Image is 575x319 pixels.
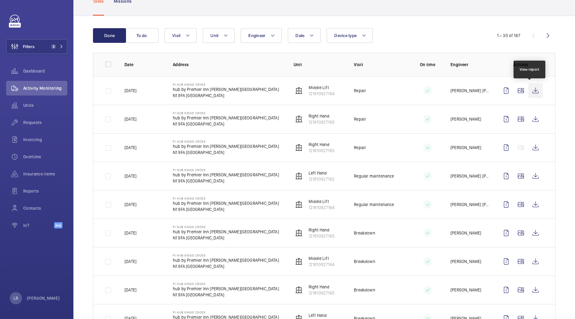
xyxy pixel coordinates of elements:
[354,201,394,208] p: Regular maintenance
[173,86,279,92] p: hub by Premier Inn [PERSON_NAME][GEOGRAPHIC_DATA]
[499,62,543,68] p: Actions
[203,28,235,43] button: Unit
[23,222,54,228] span: IoT
[23,171,67,177] span: Insurance items
[295,229,302,237] img: elevator.svg
[451,201,489,208] p: [PERSON_NAME] [PERSON_NAME]
[124,258,136,265] p: [DATE]
[309,176,335,182] p: 121810927162
[414,62,441,68] p: On time
[173,282,279,286] p: PI Hub Kings Cross
[241,28,282,43] button: Engineer
[173,257,279,263] p: hub by Premier Inn [PERSON_NAME][GEOGRAPHIC_DATA]
[309,119,335,125] p: 121810927165
[309,148,335,154] p: 121810927165
[173,206,279,212] p: N1 9FA [GEOGRAPHIC_DATA]
[309,170,335,176] p: Left Hand
[327,28,373,43] button: Device type
[309,84,335,91] p: Middle Lift
[173,292,279,298] p: N1 9FA [GEOGRAPHIC_DATA]
[309,312,335,318] p: Left Hand
[309,205,335,211] p: 121810927164
[451,258,481,265] p: [PERSON_NAME]
[23,137,67,143] span: Invoicing
[173,263,279,269] p: N1 9FA [GEOGRAPHIC_DATA]
[248,33,265,38] span: Engineer
[354,173,394,179] p: Regular maintenance
[173,83,279,86] p: PI Hub Kings Cross
[295,286,302,294] img: elevator.svg
[173,140,279,143] p: PI Hub Kings Cross
[295,201,302,208] img: elevator.svg
[6,39,67,54] button: Filters2
[451,88,489,94] p: [PERSON_NAME] [PERSON_NAME]
[354,88,366,94] p: Repair
[93,28,126,43] button: Done
[23,205,67,211] span: Contacts
[173,121,279,127] p: N1 9FA [GEOGRAPHIC_DATA]
[309,290,335,296] p: 121810927165
[210,33,218,38] span: Unit
[173,225,279,229] p: PI Hub Kings Cross
[309,227,335,233] p: Right Hand
[309,284,335,290] p: Right Hand
[294,62,344,68] p: Unit
[497,32,520,39] div: 1 – 30 of 167
[354,287,375,293] p: Breakdown
[334,33,357,38] span: Device type
[309,141,335,148] p: Right Hand
[124,62,163,68] p: Date
[451,173,489,179] p: [PERSON_NAME] [PERSON_NAME]
[23,85,67,91] span: Activity Monitoring
[173,229,279,235] p: hub by Premier Inn [PERSON_NAME][GEOGRAPHIC_DATA]
[309,255,335,261] p: Middle Lift
[173,172,279,178] p: hub by Premier Inn [PERSON_NAME][GEOGRAPHIC_DATA]
[23,119,67,126] span: Requests
[173,143,279,149] p: hub by Premier Inn [PERSON_NAME][GEOGRAPHIC_DATA]
[295,144,302,151] img: elevator.svg
[23,102,67,108] span: Units
[124,287,136,293] p: [DATE]
[54,222,62,228] span: Beta
[451,230,481,236] p: [PERSON_NAME]
[173,168,279,172] p: PI Hub Kings Cross
[172,33,180,38] span: Visit
[173,92,279,99] p: N1 9FA [GEOGRAPHIC_DATA]
[451,116,481,122] p: [PERSON_NAME]
[13,295,18,301] p: LR
[124,201,136,208] p: [DATE]
[354,230,375,236] p: Breakdown
[295,258,302,265] img: elevator.svg
[173,149,279,156] p: N1 9FA [GEOGRAPHIC_DATA]
[173,178,279,184] p: N1 9FA [GEOGRAPHIC_DATA]
[23,154,67,160] span: Overtime
[309,233,335,239] p: 121810927165
[124,88,136,94] p: [DATE]
[295,87,302,94] img: elevator.svg
[354,62,404,68] p: Visit
[173,197,279,200] p: PI Hub Kings Cross
[288,28,321,43] button: Date
[125,28,158,43] button: To do
[354,144,366,151] p: Repair
[354,116,366,122] p: Repair
[124,173,136,179] p: [DATE]
[354,258,375,265] p: Breakdown
[124,230,136,236] p: [DATE]
[51,44,56,49] span: 2
[451,144,481,151] p: [PERSON_NAME]
[27,295,60,301] p: [PERSON_NAME]
[124,116,136,122] p: [DATE]
[173,115,279,121] p: hub by Premier Inn [PERSON_NAME][GEOGRAPHIC_DATA]
[295,172,302,180] img: elevator.svg
[173,310,279,314] p: PI Hub Kings Cross
[173,62,284,68] p: Address
[23,68,67,74] span: Dashboard
[173,235,279,241] p: N1 9FA [GEOGRAPHIC_DATA]
[309,198,335,205] p: Middle Lift
[124,144,136,151] p: [DATE]
[451,62,489,68] p: Engineer
[173,286,279,292] p: hub by Premier Inn [PERSON_NAME][GEOGRAPHIC_DATA]
[23,43,35,50] span: Filters
[309,91,335,97] p: 121810927164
